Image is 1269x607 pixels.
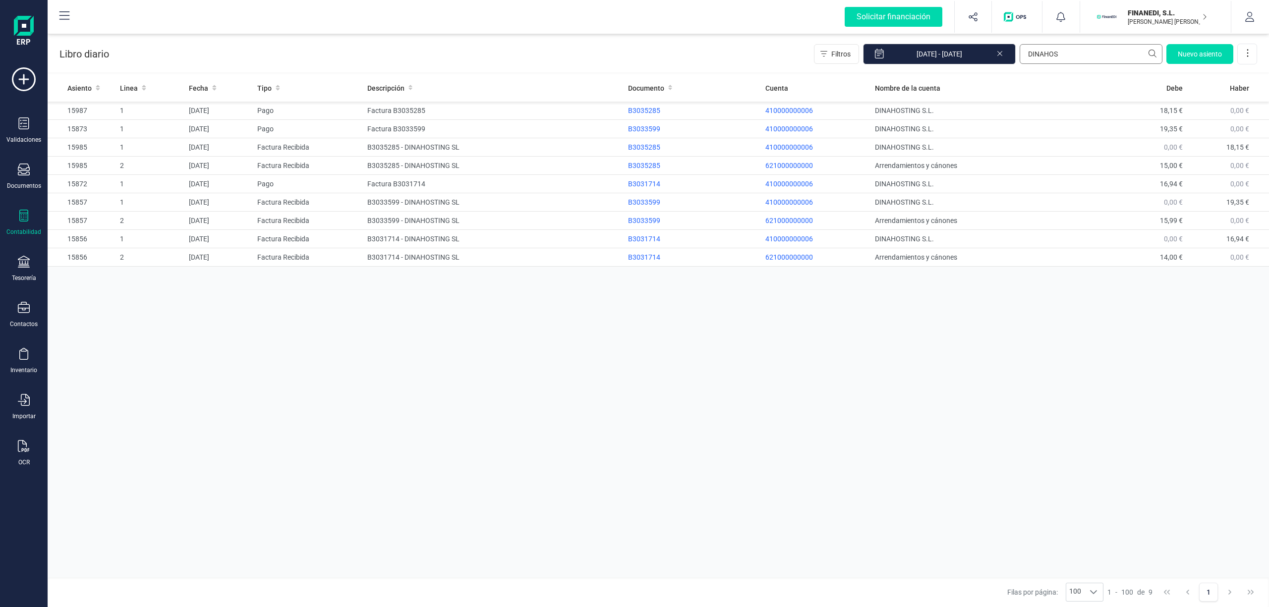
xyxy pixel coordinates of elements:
span: Asiento [67,83,92,93]
span: Nuevo asiento [1178,49,1222,59]
td: Factura Recibida [253,138,363,157]
td: 15985 [48,138,116,157]
button: Nuevo asiento [1166,44,1233,64]
span: 18,15 € [1160,107,1183,114]
td: 1 [116,175,184,193]
span: 9 [1149,587,1153,597]
div: B3035285 [628,142,757,152]
p: 410000000006 [765,106,867,115]
td: 1 [116,193,184,212]
div: Solicitar financiación [845,7,942,27]
td: DINAHOSTING S.L. [871,120,1104,138]
p: FINANEDI, S.L. [1128,8,1207,18]
div: B3033599 [628,197,757,207]
img: FI [1096,6,1118,28]
span: 15,99 € [1160,217,1183,224]
span: Haber [1230,83,1249,93]
span: 0,00 € [1230,162,1249,169]
td: DINAHOSTING S.L. [871,102,1104,120]
span: 0,00 € [1164,198,1183,206]
div: B3031714 [628,234,757,244]
div: Validaciones [6,136,41,144]
button: Solicitar financiación [833,1,954,33]
td: Factura B3033599 [363,120,624,138]
td: Arrendamientos y cánones [871,212,1104,230]
td: [DATE] [185,157,253,175]
td: 1 [116,102,184,120]
p: 410000000006 [765,124,867,134]
p: 410000000006 [765,179,867,189]
div: Contactos [10,320,38,328]
td: B3035285 - DINAHOSTING SL [363,157,624,175]
p: [PERSON_NAME] [PERSON_NAME] [1128,18,1207,26]
td: DINAHOSTING S.L. [871,193,1104,212]
p: 621000000000 [765,161,867,170]
button: Filtros [814,44,859,64]
td: Factura Recibida [253,193,363,212]
div: B3031714 [628,179,757,189]
span: 0,00 € [1230,217,1249,224]
span: 0,00 € [1230,125,1249,133]
td: Pago [253,175,363,193]
td: Factura Recibida [253,212,363,230]
span: 18,15 € [1226,143,1249,151]
span: 0,00 € [1164,143,1183,151]
span: 16,94 € [1160,180,1183,188]
span: Descripción [367,83,404,93]
span: 100 [1066,583,1084,601]
div: - [1107,587,1153,597]
td: 2 [116,212,184,230]
span: 1 [1107,587,1111,597]
td: 1 [116,230,184,248]
div: Importar [12,412,36,420]
span: Nombre de la cuenta [875,83,940,93]
span: 0,00 € [1164,235,1183,243]
td: Arrendamientos y cánones [871,248,1104,267]
div: B3031714 [628,252,757,262]
td: 15857 [48,193,116,212]
span: 19,35 € [1226,198,1249,206]
td: 15856 [48,248,116,267]
img: Logo de OPS [1004,12,1030,22]
td: 15873 [48,120,116,138]
td: Pago [253,102,363,120]
td: 15857 [48,212,116,230]
td: 1 [116,138,184,157]
td: DINAHOSTING S.L. [871,138,1104,157]
button: FIFINANEDI, S.L.[PERSON_NAME] [PERSON_NAME] [1092,1,1219,33]
td: 15985 [48,157,116,175]
p: Libro diario [59,47,109,61]
p: 410000000006 [765,234,867,244]
div: B3033599 [628,124,757,134]
input: Buscar [1020,44,1162,64]
span: 100 [1121,587,1133,597]
button: First Page [1157,583,1176,602]
td: DINAHOSTING S.L. [871,175,1104,193]
td: [DATE] [185,175,253,193]
td: [DATE] [185,120,253,138]
td: DINAHOSTING S.L. [871,230,1104,248]
button: Last Page [1241,583,1260,602]
td: B3031714 - DINAHOSTING SL [363,248,624,267]
span: Cuenta [765,83,788,93]
span: Tipo [257,83,272,93]
td: Factura Recibida [253,248,363,267]
span: Linea [120,83,138,93]
img: Logo Finanedi [14,16,34,48]
div: OCR [18,458,30,466]
td: [DATE] [185,193,253,212]
td: 2 [116,248,184,267]
td: 15872 [48,175,116,193]
td: Arrendamientos y cánones [871,157,1104,175]
td: 15856 [48,230,116,248]
td: Factura Recibida [253,230,363,248]
td: [DATE] [185,248,253,267]
td: 1 [116,120,184,138]
td: Factura Recibida [253,157,363,175]
td: Pago [253,120,363,138]
td: 2 [116,157,184,175]
div: Filas por página: [1007,583,1103,602]
div: Tesorería [12,274,36,282]
div: B3035285 [628,106,757,115]
td: 15987 [48,102,116,120]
